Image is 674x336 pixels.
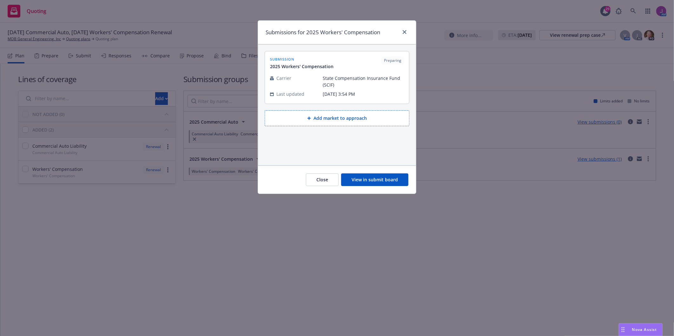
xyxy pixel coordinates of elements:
span: [DATE] 3:54 PM [323,91,404,97]
button: View in submit board [341,173,408,186]
span: Preparing [384,58,401,63]
div: Drag to move [619,324,627,336]
button: Nova Assist [619,323,663,336]
span: Nova Assist [632,327,657,332]
button: Add market to approach [265,110,409,126]
a: close [401,28,408,36]
span: Carrier [276,75,291,81]
span: 2025 Workers' Compensation [270,63,334,70]
span: Last updated [276,91,304,97]
h1: Submissions for 2025 Workers' Compensation [266,28,380,36]
span: submission [270,56,334,62]
button: Close [306,173,339,186]
span: State Compensation Insurance Fund (SCIF) [323,75,404,88]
